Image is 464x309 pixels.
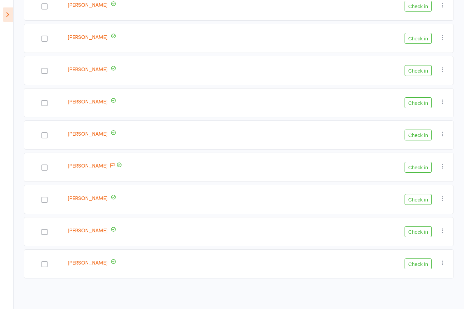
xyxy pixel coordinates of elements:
a: [PERSON_NAME] [68,162,108,169]
a: [PERSON_NAME] [68,1,108,8]
a: [PERSON_NAME] [68,195,108,202]
button: Check in [405,33,432,44]
button: Check in [405,259,432,270]
button: Check in [405,65,432,76]
a: [PERSON_NAME] [68,66,108,73]
button: Check in [405,98,432,109]
button: Check in [405,227,432,237]
button: Check in [405,162,432,173]
button: Check in [405,1,432,12]
button: Check in [405,194,432,205]
button: Check in [405,130,432,141]
a: [PERSON_NAME] [68,34,108,41]
a: [PERSON_NAME] [68,98,108,105]
a: [PERSON_NAME] [68,227,108,234]
a: [PERSON_NAME] [68,130,108,137]
a: [PERSON_NAME] [68,259,108,266]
